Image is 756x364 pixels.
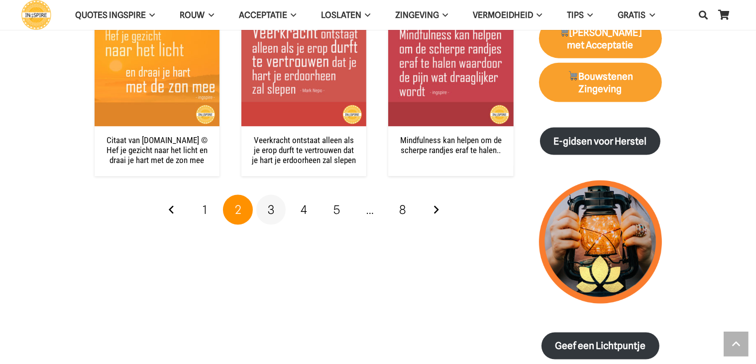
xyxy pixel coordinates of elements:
[388,195,418,225] a: Pagina 8
[203,202,207,217] span: 1
[460,2,554,28] a: VERMOEIDHEIDVERMOEIDHEID Menu
[584,2,593,27] span: TIPS Menu
[241,1,366,126] a: Veerkracht ontstaat alleen als je erop durft te vertrouwen dat je hart je erdoorheen zal slepen
[383,2,460,28] a: ZingevingZingeving Menu
[256,195,286,225] a: Pagina 3
[559,27,642,51] strong: [PERSON_NAME] met Acceptatie
[388,1,513,126] img: Quote Mindfulness kan helpen om de scherpe randjes eraf te halen waardoor de pijn wat draaglijker...
[321,10,361,20] span: Loslaten
[693,2,713,27] a: Zoeken
[190,195,220,225] a: Pagina 1
[388,1,513,126] a: Mindfulness kan helpen om de scherpe randjes eraf te halen..
[568,71,578,80] img: 🛒
[223,195,253,225] span: Pagina 2
[95,1,219,126] img: Mooie Quote: Hef je gezicht naar het licht en draai je hart met de zon mee - copyright citaat ww...
[646,2,655,27] span: GRATIS Menu
[539,19,662,59] a: 🛒[PERSON_NAME] met Acceptatie
[239,10,287,20] span: Acceptatie
[301,202,307,217] span: 4
[75,10,146,20] span: QUOTES INGSPIRE
[540,128,660,155] a: E-gidsen voor Herstel
[559,27,569,36] img: 🛒
[289,195,319,225] a: Pagina 4
[399,202,406,217] span: 8
[533,2,542,27] span: VERMOEIDHEID Menu
[252,135,356,166] a: Veerkracht ontstaat alleen als je erop durft te vertrouwen dat je hart je erdoorheen zal slepen
[539,63,662,103] a: 🛒Bouwstenen Zingeving
[473,10,533,20] span: VERMOEIDHEID
[395,10,439,20] span: Zingeving
[63,2,167,28] a: QUOTES INGSPIREQUOTES INGSPIRE Menu
[180,10,205,20] span: ROUW
[226,2,309,28] a: AcceptatieAcceptatie Menu
[309,2,383,28] a: LoslatenLoslaten Menu
[167,2,226,28] a: ROUWROUW Menu
[554,2,605,28] a: TIPSTIPS Menu
[555,340,646,352] strong: Geef een Lichtpuntje
[400,135,502,155] a: Mindfulness kan helpen om de scherpe randjes eraf te halen..
[355,195,385,225] span: …
[567,10,584,20] span: TIPS
[205,2,214,27] span: ROUW Menu
[606,2,667,28] a: GRATISGRATIS Menu
[554,136,647,147] strong: E-gidsen voor Herstel
[235,202,241,217] span: 2
[287,2,296,27] span: Acceptatie Menu
[107,135,208,166] a: Citaat van [DOMAIN_NAME] © Hef je gezicht naar het licht en draai je hart met de zon mee
[361,2,370,27] span: Loslaten Menu
[333,202,340,217] span: 5
[618,10,646,20] span: GRATIS
[539,181,662,304] img: lichtpuntjes voor in donkere tijden
[322,195,352,225] a: Pagina 5
[439,2,448,27] span: Zingeving Menu
[146,2,155,27] span: QUOTES INGSPIRE Menu
[724,332,749,357] a: Terug naar top
[567,71,633,95] strong: Bouwstenen Zingeving
[95,1,219,126] a: Citaat van Ingspire.nl © Hef je gezicht naar het licht en draai je hart met de zon mee
[541,333,659,360] a: Geef een Lichtpuntje
[268,202,274,217] span: 3
[241,1,366,126] img: Veerkracht ontstaat alleen als je erop durft te vertrouwen dat je hart je erdoorheen zal slepen -...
